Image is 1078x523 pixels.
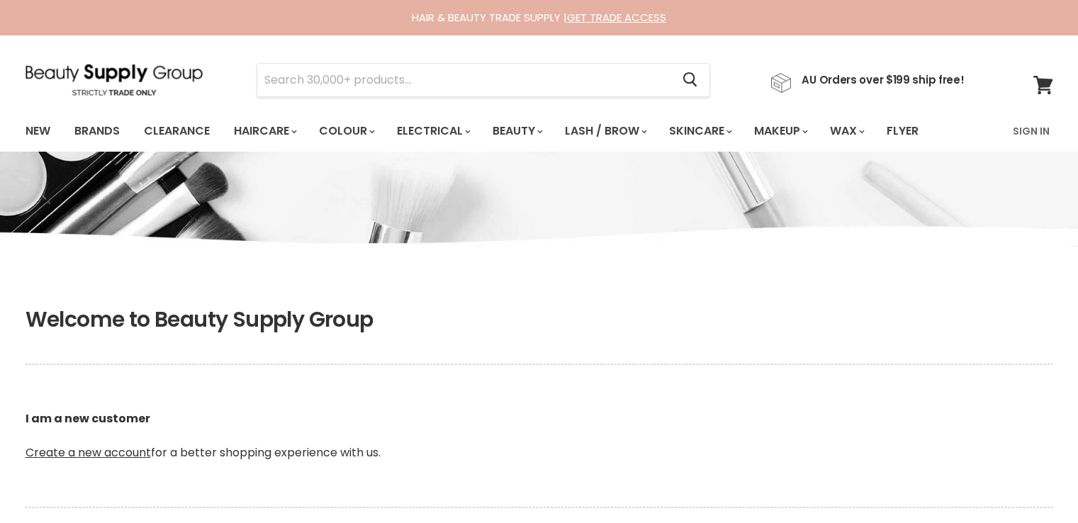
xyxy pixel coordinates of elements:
[26,444,151,461] a: Create a new account
[819,116,873,146] a: Wax
[26,307,1053,332] h1: Welcome to Beauty Supply Group
[8,111,1071,152] nav: Main
[386,116,479,146] a: Electrical
[257,64,672,96] input: Search
[257,63,710,97] form: Product
[1007,456,1064,509] iframe: Gorgias live chat messenger
[658,116,741,146] a: Skincare
[876,116,929,146] a: Flyer
[308,116,383,146] a: Colour
[482,116,551,146] a: Beauty
[567,10,666,25] a: GET TRADE ACCESS
[8,11,1071,25] div: HAIR & BEAUTY TRADE SUPPLY |
[1004,116,1058,146] a: Sign In
[15,111,967,152] ul: Main menu
[672,64,709,96] button: Search
[133,116,220,146] a: Clearance
[26,410,150,427] b: I am a new customer
[26,376,1053,495] p: for a better shopping experience with us.
[554,116,656,146] a: Lash / Brow
[15,116,61,146] a: New
[64,116,130,146] a: Brands
[743,116,816,146] a: Makeup
[223,116,305,146] a: Haircare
